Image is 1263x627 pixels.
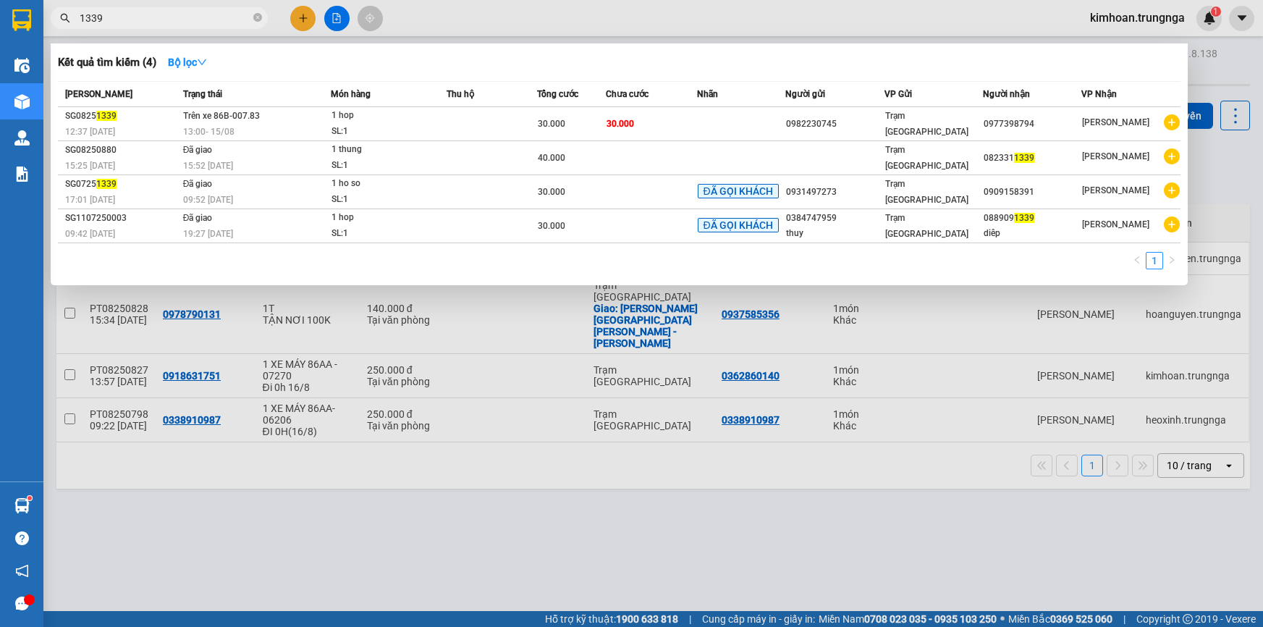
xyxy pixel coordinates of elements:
[697,89,718,99] span: Nhãn
[65,229,115,239] span: 09:42 [DATE]
[1082,117,1149,127] span: [PERSON_NAME]
[60,13,70,23] span: search
[183,161,233,171] span: 15:52 [DATE]
[698,184,779,198] span: ĐÃ GỌI KHÁCH
[14,167,30,182] img: solution-icon
[1082,151,1149,161] span: [PERSON_NAME]
[331,192,440,208] div: SL: 1
[885,179,968,205] span: Trạm [GEOGRAPHIC_DATA]
[786,185,883,200] div: 0931497273
[65,195,115,205] span: 17:01 [DATE]
[183,127,235,137] span: 13:00 - 15/08
[15,597,29,610] span: message
[156,51,219,74] button: Bộ lọcdown
[607,119,634,129] span: 30.000
[1128,252,1146,269] button: left
[183,195,233,205] span: 09:52 [DATE]
[58,55,156,70] h3: Kết quả tìm kiếm ( 4 )
[65,109,179,124] div: SG0825
[1133,256,1141,264] span: left
[14,58,30,73] img: warehouse-icon
[538,119,565,129] span: 30.000
[983,89,1030,99] span: Người nhận
[1146,252,1163,269] li: 1
[253,13,262,22] span: close-circle
[786,211,883,226] div: 0384747959
[331,108,440,124] div: 1 hop
[331,176,440,192] div: 1 ho so
[698,218,779,232] span: ĐÃ GỌI KHÁCH
[12,9,31,31] img: logo-vxr
[1082,185,1149,195] span: [PERSON_NAME]
[65,89,132,99] span: [PERSON_NAME]
[538,221,565,231] span: 30.000
[96,179,117,189] span: 1339
[96,111,117,121] span: 1339
[537,89,578,99] span: Tổng cước
[65,161,115,171] span: 15:25 [DATE]
[984,226,1081,241] div: diêp
[331,124,440,140] div: SL: 1
[15,564,29,578] span: notification
[538,187,565,197] span: 30.000
[1146,253,1162,269] a: 1
[14,94,30,109] img: warehouse-icon
[331,158,440,174] div: SL: 1
[606,89,649,99] span: Chưa cước
[538,153,565,163] span: 40.000
[885,213,968,239] span: Trạm [GEOGRAPHIC_DATA]
[984,185,1081,200] div: 0909158391
[65,211,179,226] div: SG1107250003
[884,89,912,99] span: VP Gửi
[183,145,213,155] span: Đã giao
[183,179,213,189] span: Đã giao
[65,143,179,158] div: SG08250880
[183,89,222,99] span: Trạng thái
[1164,148,1180,164] span: plus-circle
[885,145,968,171] span: Trạm [GEOGRAPHIC_DATA]
[14,498,30,513] img: warehouse-icon
[786,226,883,241] div: thuy
[183,213,213,223] span: Đã giao
[984,211,1081,226] div: 088909
[183,111,260,121] span: Trên xe 86B-007.83
[65,177,179,192] div: SG0725
[1081,89,1117,99] span: VP Nhận
[183,229,233,239] span: 19:27 [DATE]
[447,89,474,99] span: Thu hộ
[80,10,250,26] input: Tìm tên, số ĐT hoặc mã đơn
[984,151,1081,166] div: 082331
[785,89,825,99] span: Người gửi
[65,127,115,137] span: 12:37 [DATE]
[168,56,207,68] strong: Bộ lọc
[1167,256,1176,264] span: right
[331,142,440,158] div: 1 thung
[14,130,30,146] img: warehouse-icon
[28,496,32,500] sup: 1
[1128,252,1146,269] li: Previous Page
[1164,182,1180,198] span: plus-circle
[1014,213,1034,223] span: 1339
[331,89,371,99] span: Món hàng
[1163,252,1180,269] li: Next Page
[1163,252,1180,269] button: right
[1164,114,1180,130] span: plus-circle
[15,531,29,545] span: question-circle
[885,111,968,137] span: Trạm [GEOGRAPHIC_DATA]
[1082,219,1149,230] span: [PERSON_NAME]
[331,210,440,226] div: 1 hop
[331,226,440,242] div: SL: 1
[786,117,883,132] div: 0982230745
[1014,153,1034,163] span: 1339
[253,12,262,25] span: close-circle
[1164,216,1180,232] span: plus-circle
[984,117,1081,132] div: 0977398794
[197,57,207,67] span: down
